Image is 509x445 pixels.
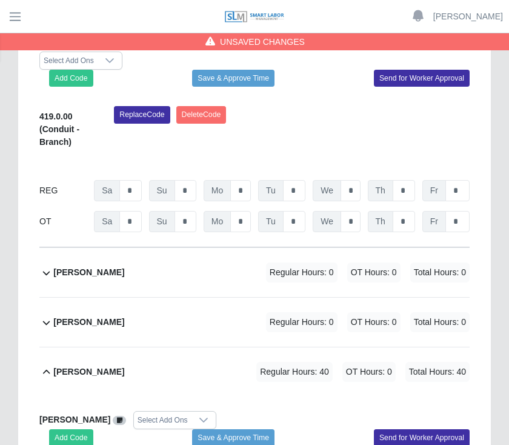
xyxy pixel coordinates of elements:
span: OT Hours: 0 [347,312,401,332]
span: Regular Hours: 40 [256,362,333,382]
b: [PERSON_NAME] [53,366,124,378]
div: OT [39,211,87,232]
button: ReplaceCode [114,106,170,123]
span: Mo [204,211,231,232]
span: OT Hours: 0 [342,362,396,382]
span: Fr [422,211,446,232]
button: DeleteCode [176,106,227,123]
a: View/Edit Notes [113,415,126,424]
span: Su [149,211,175,232]
span: Th [368,180,393,201]
span: Regular Hours: 0 [266,312,338,332]
b: [PERSON_NAME] [53,316,124,329]
span: Regular Hours: 0 [266,263,338,283]
button: Add Code [49,70,93,87]
span: Total Hours: 40 [405,362,470,382]
span: Su [149,180,175,201]
div: Select Add Ons [40,52,98,69]
b: [PERSON_NAME] [53,266,124,279]
span: Mo [204,180,231,201]
button: [PERSON_NAME] Regular Hours: 40 OT Hours: 0 Total Hours: 40 [39,347,470,396]
span: Tu [258,180,284,201]
span: Total Hours: 0 [410,312,470,332]
span: We [313,211,341,232]
button: [PERSON_NAME] Regular Hours: 0 OT Hours: 0 Total Hours: 0 [39,298,470,347]
button: Save & Approve Time [192,70,274,87]
button: [PERSON_NAME] Regular Hours: 0 OT Hours: 0 Total Hours: 0 [39,248,470,297]
b: [PERSON_NAME] [39,415,110,424]
span: Total Hours: 0 [410,263,470,283]
span: Tu [258,211,284,232]
div: REG [39,180,87,201]
span: Sa [94,180,120,201]
img: SLM Logo [224,10,285,24]
button: Send for Worker Approval [374,70,470,87]
span: OT Hours: 0 [347,263,401,283]
a: [PERSON_NAME] [433,10,503,23]
b: 419.0.00 (Conduit - Branch) [39,112,79,147]
span: Fr [422,180,446,201]
span: Sa [94,211,120,232]
span: Th [368,211,393,232]
span: We [313,180,341,201]
span: Unsaved Changes [220,36,305,48]
div: Select Add Ons [134,412,191,429]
